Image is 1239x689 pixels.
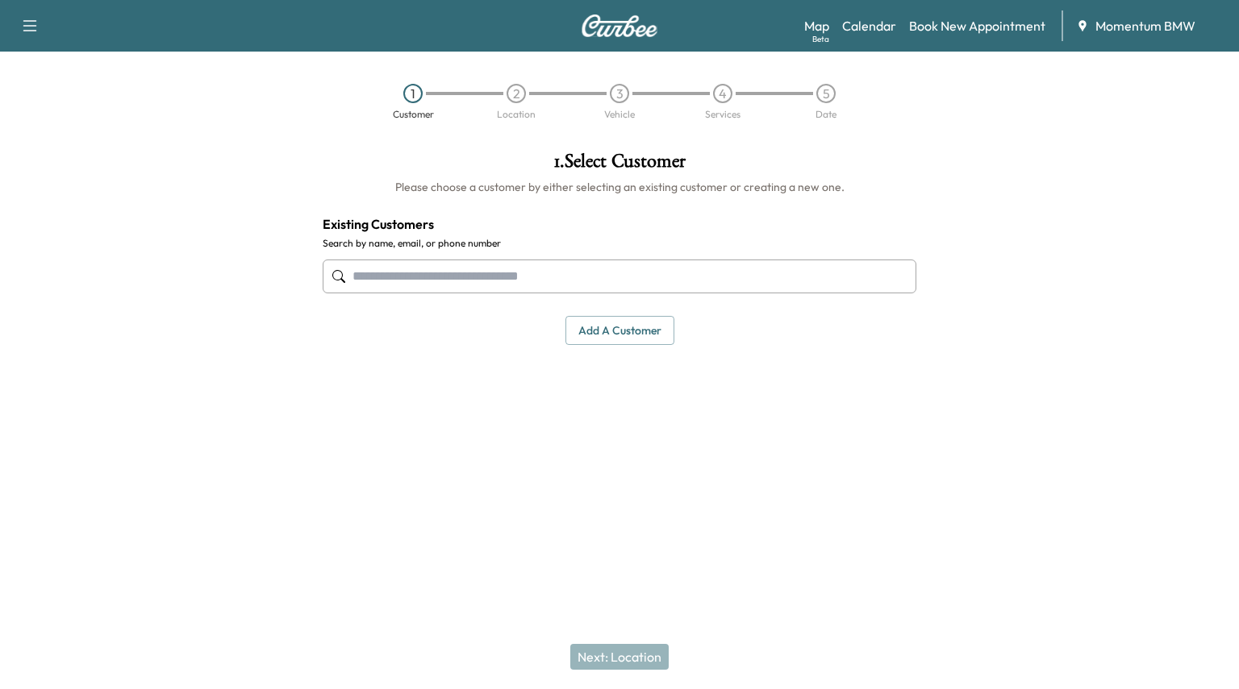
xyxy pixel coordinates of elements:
[581,15,658,37] img: Curbee Logo
[323,237,916,250] label: Search by name, email, or phone number
[323,151,916,179] h1: 1 . Select Customer
[1095,16,1195,35] span: Momentum BMW
[812,33,829,45] div: Beta
[713,84,732,103] div: 4
[816,84,836,103] div: 5
[323,179,916,195] h6: Please choose a customer by either selecting an existing customer or creating a new one.
[403,84,423,103] div: 1
[610,84,629,103] div: 3
[842,16,896,35] a: Calendar
[816,110,836,119] div: Date
[565,316,674,346] button: Add a customer
[497,110,536,119] div: Location
[507,84,526,103] div: 2
[323,214,916,234] h4: Existing Customers
[393,110,434,119] div: Customer
[705,110,740,119] div: Services
[909,16,1045,35] a: Book New Appointment
[804,16,829,35] a: MapBeta
[604,110,635,119] div: Vehicle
